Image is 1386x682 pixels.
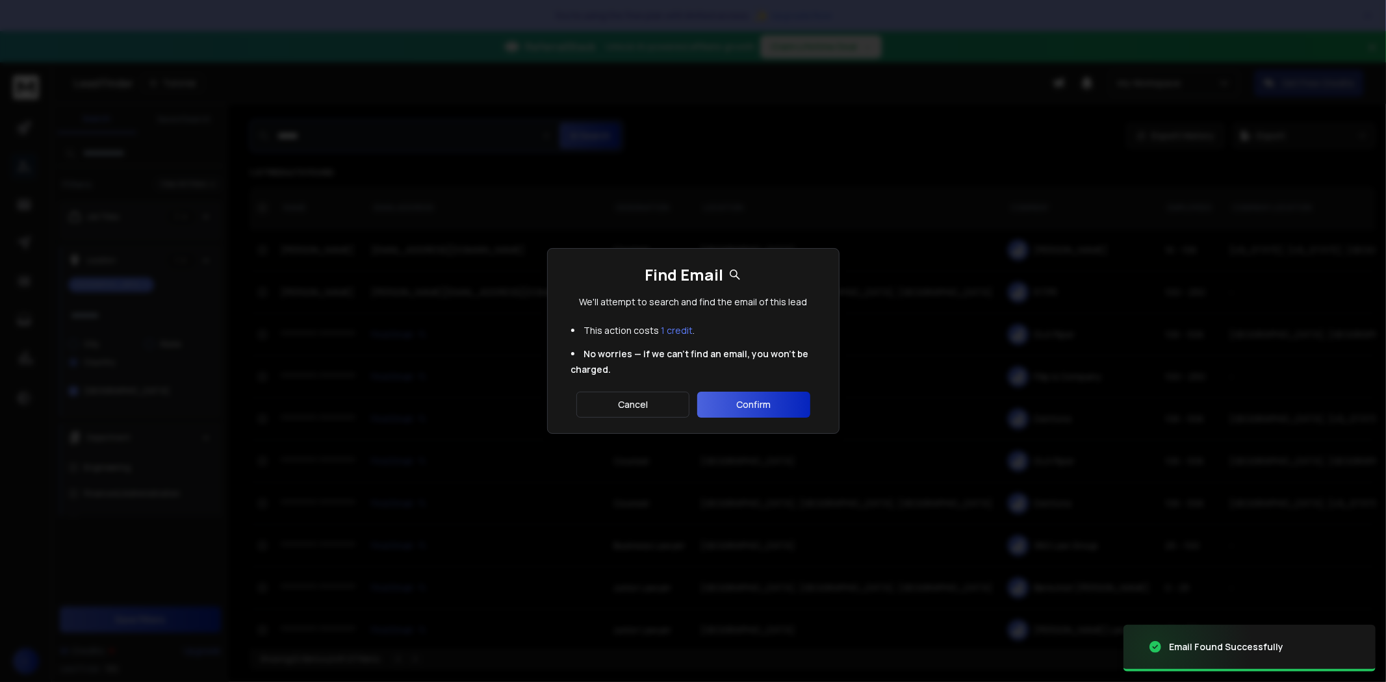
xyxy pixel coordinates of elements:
button: Confirm [697,392,810,418]
h1: Find Email [645,264,741,285]
button: Cancel [576,392,690,418]
li: This action costs . [563,319,823,342]
span: 1 credit [661,324,693,336]
p: We'll attempt to search and find the email of this lead [579,296,807,309]
li: No worries — if we can't find an email, you won't be charged. [563,342,823,381]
